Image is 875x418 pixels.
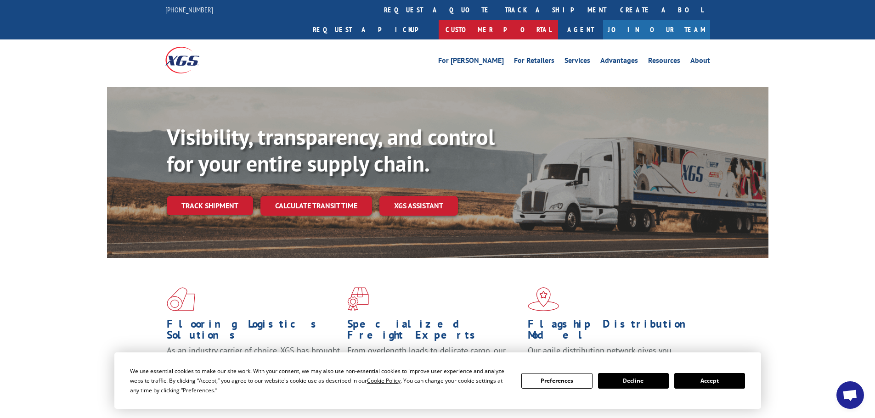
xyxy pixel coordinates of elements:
[165,5,213,14] a: [PHONE_NUMBER]
[167,196,253,215] a: Track shipment
[528,318,701,345] h1: Flagship Distribution Model
[528,345,697,367] span: Our agile distribution network gives you nationwide inventory management on demand.
[379,196,458,216] a: XGS ASSISTANT
[438,57,504,67] a: For [PERSON_NAME]
[565,57,590,67] a: Services
[439,20,558,39] a: Customer Portal
[114,352,761,409] div: Cookie Consent Prompt
[836,381,864,409] div: Open chat
[674,373,745,389] button: Accept
[514,57,554,67] a: For Retailers
[347,287,369,311] img: xgs-icon-focused-on-flooring-red
[347,345,521,386] p: From overlength loads to delicate cargo, our experienced staff knows the best way to move your fr...
[690,57,710,67] a: About
[367,377,401,385] span: Cookie Policy
[600,57,638,67] a: Advantages
[130,366,510,395] div: We use essential cookies to make our site work. With your consent, we may also use non-essential ...
[598,373,669,389] button: Decline
[603,20,710,39] a: Join Our Team
[521,373,592,389] button: Preferences
[347,318,521,345] h1: Specialized Freight Experts
[167,345,340,378] span: As an industry carrier of choice, XGS has brought innovation and dedication to flooring logistics...
[260,196,372,216] a: Calculate transit time
[167,287,195,311] img: xgs-icon-total-supply-chain-intelligence-red
[167,318,340,345] h1: Flooring Logistics Solutions
[167,123,495,178] b: Visibility, transparency, and control for your entire supply chain.
[528,287,559,311] img: xgs-icon-flagship-distribution-model-red
[558,20,603,39] a: Agent
[306,20,439,39] a: Request a pickup
[183,386,214,394] span: Preferences
[648,57,680,67] a: Resources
